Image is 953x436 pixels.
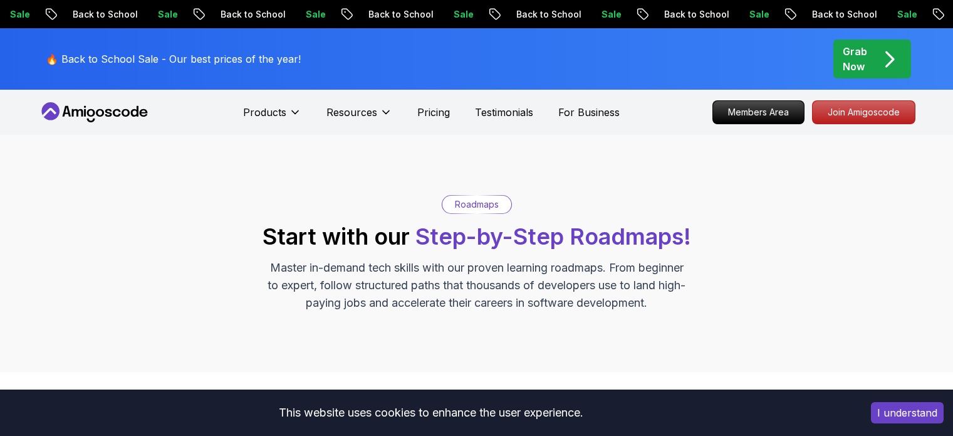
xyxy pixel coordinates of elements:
[60,8,145,21] p: Back to School
[504,8,589,21] p: Back to School
[208,8,293,21] p: Back to School
[843,44,867,74] p: Grab Now
[441,8,481,21] p: Sale
[799,8,885,21] p: Back to School
[326,105,377,120] p: Resources
[9,399,852,427] div: This website uses cookies to enhance the user experience.
[266,259,687,312] p: Master in-demand tech skills with our proven learning roadmaps. From beginner to expert, follow s...
[46,51,301,66] p: 🔥 Back to School Sale - Our best prices of the year!
[885,8,925,21] p: Sale
[712,100,805,124] a: Members Area
[813,101,915,124] p: Join Amigoscode
[737,8,777,21] p: Sale
[455,198,499,211] p: Roadmaps
[243,105,301,130] button: Products
[812,100,915,124] a: Join Amigoscode
[713,101,804,124] p: Members Area
[652,8,737,21] p: Back to School
[871,402,944,423] button: Accept cookies
[145,8,185,21] p: Sale
[558,105,620,120] a: For Business
[417,105,450,120] a: Pricing
[243,105,286,120] p: Products
[475,105,533,120] a: Testimonials
[263,224,691,249] h2: Start with our
[589,8,629,21] p: Sale
[293,8,333,21] p: Sale
[356,8,441,21] p: Back to School
[326,105,392,130] button: Resources
[415,223,691,250] span: Step-by-Step Roadmaps!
